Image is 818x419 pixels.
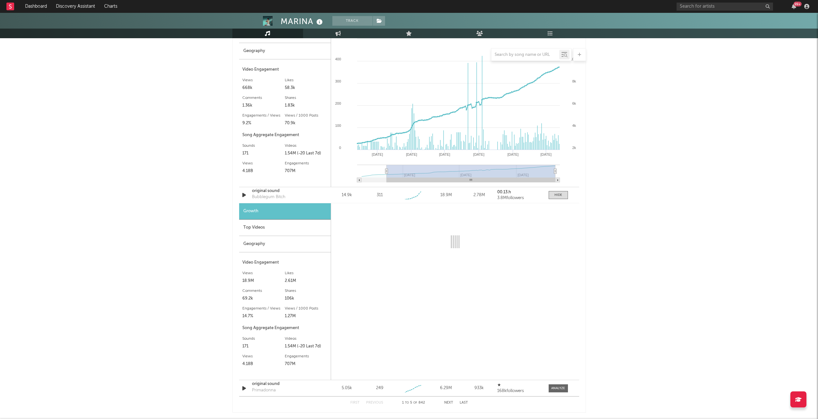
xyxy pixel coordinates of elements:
text: 4k [572,124,576,127]
div: 106k [285,295,328,302]
div: 1 5 842 [396,399,431,407]
div: Geography [239,43,331,59]
div: Geography [239,236,331,252]
div: Comments [242,287,285,295]
div: 707M [285,167,328,175]
div: Video Engagement [242,259,328,266]
div: Videos [285,142,328,150]
div: 171 [242,343,285,350]
div: 311 [377,192,383,198]
text: [DATE] [372,153,383,156]
div: Shares [285,94,328,102]
div: 58.3k [285,84,328,92]
text: 6k [572,101,576,105]
div: Engagements [285,160,328,167]
div: 14.7% [242,312,285,320]
div: Likes [285,269,328,277]
div: 5.05k [332,385,362,391]
div: Views [242,353,285,360]
div: Views / 1000 Posts [285,305,328,312]
div: 933k [464,385,494,391]
div: Comments [242,94,285,102]
div: 99 + [794,2,802,6]
div: Song Aggregate Engagement [242,324,328,332]
button: Track [332,16,373,26]
div: Primadonna [252,387,276,394]
div: Views [242,269,285,277]
div: 1.83k [285,102,328,109]
div: 6.29M [431,385,461,391]
text: [DATE] [540,153,552,156]
div: 69.2k [242,295,285,302]
button: First [350,401,360,405]
button: Last [460,401,468,405]
input: Search for artists [677,3,773,11]
text: 8k [572,79,576,83]
div: Video Engagement [242,66,328,74]
text: [DATE] [439,153,450,156]
div: Growth [239,203,331,220]
text: [DATE] [507,153,518,156]
div: 668k [242,84,285,92]
text: 300 [335,79,341,83]
text: 2k [572,146,576,150]
div: Engagements / Views [242,112,285,119]
strong: 00.13.h [497,190,511,194]
div: 1.27M [285,312,328,320]
text: [DATE] [406,153,417,156]
div: Engagements [285,353,328,360]
span: of [413,401,417,404]
span: to [405,401,409,404]
a: original sound [252,381,319,387]
text: 100 [335,124,341,127]
strong: ★ [497,383,501,387]
div: Views [242,160,285,167]
div: Views [242,76,285,84]
button: 99+ [792,4,796,9]
div: 1.54M (-20 Last 7d) [285,343,328,350]
a: ★ [497,383,542,388]
div: 249 [376,385,383,391]
div: 1.54M (-20 Last 7d) [285,150,328,157]
div: 4.18B [242,360,285,368]
div: 70.9k [285,119,328,127]
div: Top Videos [239,220,331,236]
div: 14.9k [332,192,362,198]
div: Likes [285,76,328,84]
div: MARINA [281,16,324,27]
div: Sounds [242,142,285,150]
input: Search by song name or URL [491,52,559,57]
div: Engagements / Views [242,305,285,312]
button: Previous [366,401,383,405]
div: Videos [285,335,328,343]
div: Bubblegum Bitch [252,194,285,200]
text: [DATE] [473,153,484,156]
div: 18.9M [242,277,285,285]
div: 2.78M [464,192,494,198]
div: Views / 1000 Posts [285,112,328,119]
a: 00.13.h [497,190,542,195]
a: original sound [252,188,319,194]
text: 200 [335,101,341,105]
div: Song Aggregate Engagement [242,131,328,139]
div: Shares [285,287,328,295]
div: 4.18B [242,167,285,175]
text: 0 [339,146,341,150]
div: 2.61M [285,277,328,285]
div: 18.9M [431,192,461,198]
button: Next [444,401,453,405]
div: Sounds [242,335,285,343]
div: 3.8M followers [497,196,542,200]
div: 707M [285,360,328,368]
div: 9.2% [242,119,285,127]
div: 1.36k [242,102,285,109]
div: 171 [242,150,285,157]
div: 168k followers [497,389,542,393]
